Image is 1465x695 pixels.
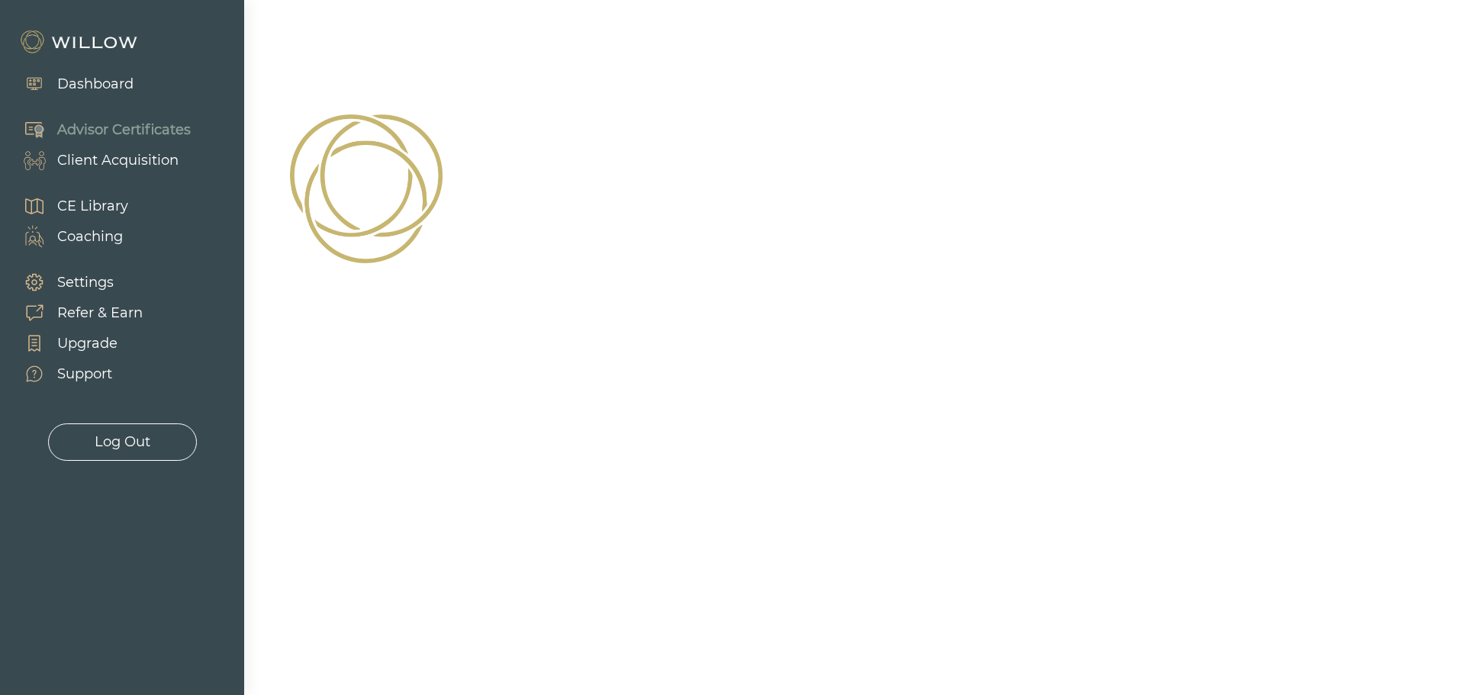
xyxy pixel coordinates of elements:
div: Advisor Certificates [57,120,191,140]
div: Coaching [57,227,123,247]
div: Dashboard [57,74,134,95]
a: Upgrade [8,328,143,359]
div: Upgrade [57,333,118,354]
div: Client Acquisition [57,150,179,171]
a: Refer & Earn [8,298,143,328]
a: Client Acquisition [8,145,191,175]
a: Dashboard [8,69,134,99]
div: Support [57,364,112,385]
a: Advisor Certificates [8,114,191,145]
div: Refer & Earn [57,303,143,323]
a: Settings [8,267,143,298]
img: Loading! [269,92,463,285]
a: Coaching [8,221,128,252]
div: CE Library [57,196,128,217]
a: CE Library [8,191,128,221]
div: Log Out [95,432,150,452]
img: Willow [19,30,141,54]
div: Settings [57,272,114,293]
